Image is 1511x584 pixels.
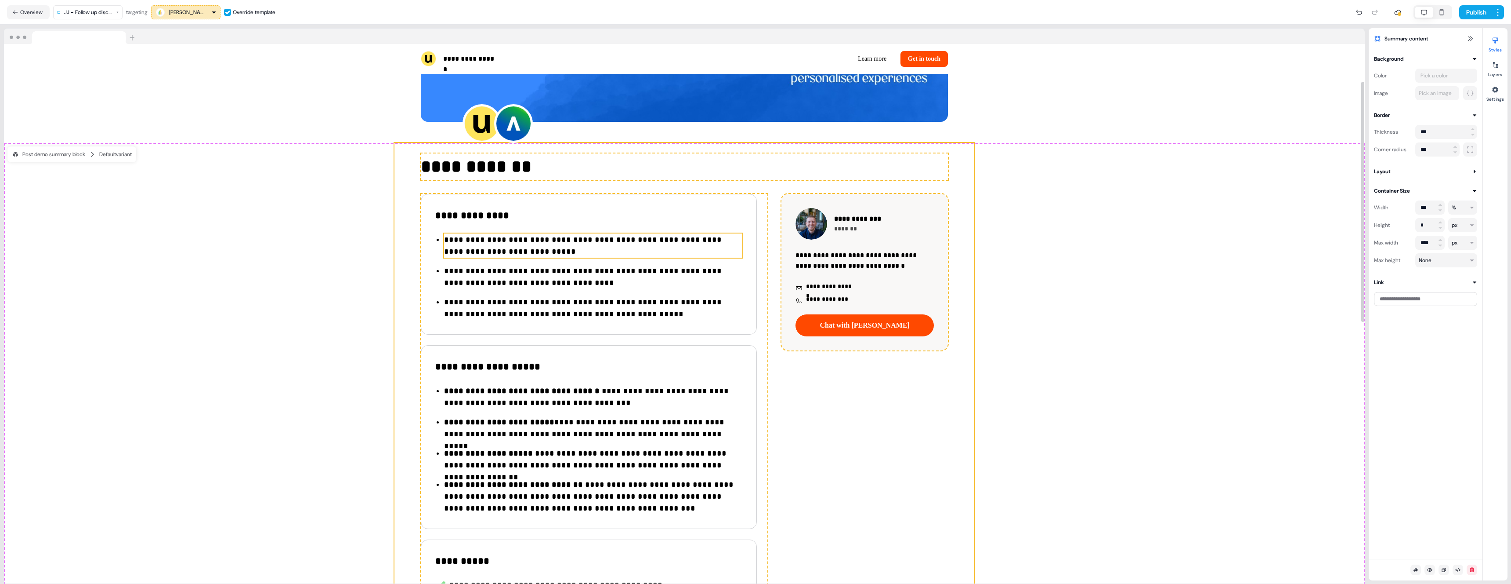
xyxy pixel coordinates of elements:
div: Corner radius [1374,142,1412,157]
button: Background [1374,55,1477,63]
div: Default variant [99,150,132,159]
button: Layout [1374,167,1477,176]
div: Container Size [1374,186,1410,195]
div: None [1419,256,1431,265]
div: Layout [1374,167,1391,176]
div: targeting [126,8,148,17]
button: Learn more [851,51,893,67]
div: Max width [1374,236,1412,250]
div: % [1452,203,1456,212]
div: Pick a color [1419,71,1450,80]
button: Settings [1483,83,1507,102]
img: Icon [795,298,802,305]
div: JJ - Follow up discovery template 2025 Copy [64,8,113,17]
button: Pick a color [1415,69,1477,83]
img: Icon [795,285,802,292]
div: Post demo summary block [12,150,85,159]
div: Width [1374,201,1412,215]
div: Pick an image [1417,89,1453,98]
img: Browser topbar [4,29,139,44]
button: Border [1374,111,1477,120]
div: Height [1374,218,1412,232]
div: Learn moreGet in touch [688,51,948,67]
div: Background [1374,55,1403,63]
button: Pick an image [1415,86,1459,100]
button: Get in touch [900,51,948,67]
div: Color [1374,69,1412,83]
button: Link [1374,278,1477,287]
div: Override template [233,8,275,17]
div: Image [1374,86,1412,100]
div: Link [1374,278,1384,287]
button: Container Size [1374,186,1477,195]
div: [PERSON_NAME] [169,8,204,17]
img: Contact photo [795,208,827,240]
button: Layers [1483,58,1507,77]
div: Border [1374,111,1390,120]
div: Max height [1374,253,1412,267]
button: Chat with [PERSON_NAME] [795,314,934,336]
button: [PERSON_NAME] [151,5,221,19]
span: Summary content [1384,34,1428,43]
div: px [1452,238,1457,247]
button: Publish [1459,5,1492,19]
button: Overview [7,5,50,19]
div: px [1452,221,1457,230]
button: Styles [1483,33,1507,53]
div: Thickness [1374,125,1412,139]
